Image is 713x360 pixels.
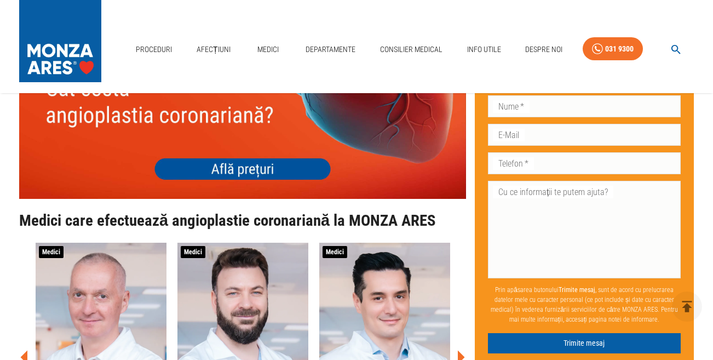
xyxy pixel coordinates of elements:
[131,38,176,61] a: Proceduri
[463,38,505,61] a: Info Utile
[672,292,702,322] button: delete
[488,281,681,329] p: Prin apăsarea butonului , sunt de acord cu prelucrarea datelor mele cu caracter personal (ce pot ...
[19,212,466,230] h2: Medici care efectuează angioplastie coronariană la MONZA ARES
[301,38,360,61] a: Departamente
[488,333,681,353] button: Trimite mesaj
[376,38,447,61] a: Consilier Medical
[250,38,285,61] a: Medici
[559,286,595,294] b: Trimite mesaj
[192,38,235,61] a: Afecțiuni
[181,246,205,258] span: Medici
[19,20,466,199] img: Pret angioplastie cu stent
[39,246,64,258] span: Medici
[323,246,347,258] span: Medici
[605,42,634,56] div: 031 9300
[583,37,643,61] a: 031 9300
[521,38,567,61] a: Despre Noi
